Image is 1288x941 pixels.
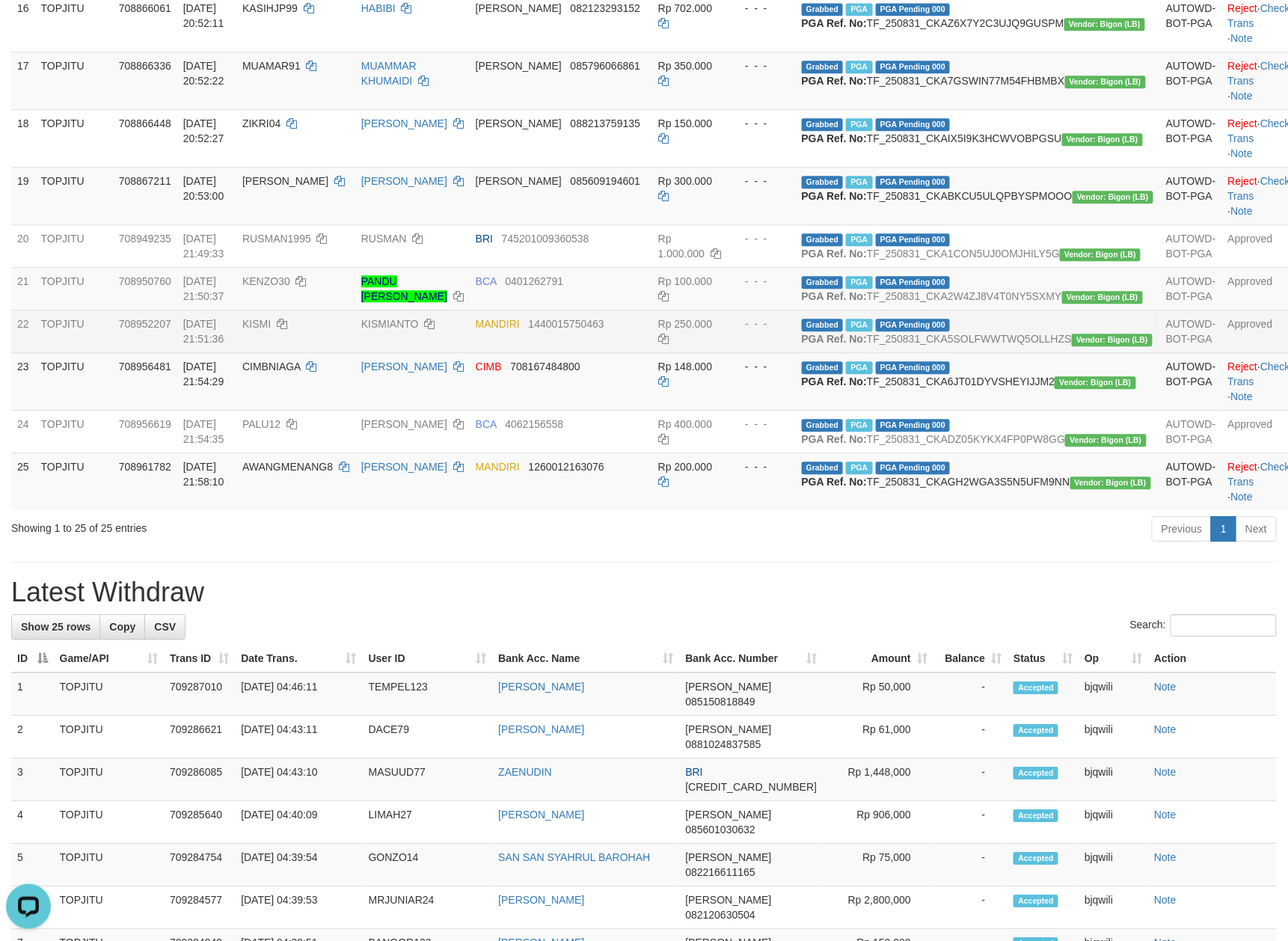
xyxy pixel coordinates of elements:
[1148,645,1277,672] th: Action
[1160,224,1222,267] td: AUTOWD-BOT-PGA
[164,758,235,801] td: 709286085
[796,267,1160,310] td: TF_250831_CKA2W4ZJ8V4T0NY5SXMY
[363,758,493,801] td: MASUUD77
[933,672,1008,716] td: -
[802,419,844,432] span: Grabbed
[802,433,867,445] b: PGA Ref. No:
[35,352,113,410] td: TOPJITU
[361,60,417,87] a: MUAMMAR KHUMAIDI
[796,410,1160,453] td: TF_250831_CKADZ05KYKX4FP0PW8GG
[361,461,447,473] a: [PERSON_NAME]
[54,672,164,716] td: TOPJITU
[363,844,493,886] td: GONZO14
[11,614,100,640] a: Show 25 rows
[476,418,497,430] span: BCA
[119,275,171,287] span: 708950760
[11,672,54,716] td: 1
[183,175,224,202] span: [DATE] 20:53:00
[802,75,867,87] b: PGA Ref. No:
[802,61,844,73] span: Grabbed
[802,361,844,374] span: Grabbed
[164,801,235,844] td: 709285640
[363,886,493,929] td: MRJUNIAR24
[11,453,35,510] td: 25
[846,276,872,289] span: Marked by bjqsamuel
[476,318,520,330] span: MANDIRI
[823,645,933,672] th: Amount: activate to sort column ascending
[6,6,51,51] button: Open LiveChat chat widget
[846,462,872,474] span: Marked by bjqsamuel
[119,361,171,373] span: 708956481
[802,132,867,144] b: PGA Ref. No:
[1160,52,1222,109] td: AUTOWD-BOT-PGA
[476,233,493,245] span: BRI
[658,275,712,287] span: Rp 100.000
[242,60,301,72] span: MUAMAR91
[933,758,1008,801] td: -
[802,118,844,131] span: Grabbed
[1231,390,1254,402] a: Note
[476,60,562,72] span: [PERSON_NAME]
[876,462,951,474] span: PGA Pending
[363,716,493,758] td: DACE79
[1236,516,1277,542] a: Next
[876,3,951,16] span: PGA Pending
[1228,175,1258,187] a: Reject
[1079,801,1148,844] td: bjqwili
[35,453,113,510] td: TOPJITU
[1013,681,1058,694] span: Accepted
[183,418,224,445] span: [DATE] 21:54:35
[11,844,54,886] td: 5
[363,801,493,844] td: LIMAH27
[361,418,447,430] a: [PERSON_NAME]
[846,176,872,188] span: Marked by bjqdanil
[511,361,580,373] span: Copy 708167484800 to clipboard
[119,175,171,187] span: 708867211
[235,758,362,801] td: [DATE] 04:43:10
[242,2,298,14] span: KASIHJP99
[733,417,790,432] div: - - -
[235,886,362,929] td: [DATE] 04:39:53
[1079,844,1148,886] td: bjqwili
[11,410,35,453] td: 24
[686,681,772,693] span: [PERSON_NAME]
[1154,681,1177,693] a: Note
[476,175,562,187] span: [PERSON_NAME]
[876,61,951,73] span: PGA Pending
[802,319,844,331] span: Grabbed
[183,233,224,260] span: [DATE] 21:49:33
[1130,614,1277,637] label: Search:
[1079,645,1148,672] th: Op: activate to sort column ascending
[1070,476,1151,489] span: Vendor URL: https://dashboard.q2checkout.com/secure
[1154,894,1177,906] a: Note
[242,361,301,373] span: CIMBNIAGA
[498,894,584,906] a: [PERSON_NAME]
[686,851,772,863] span: [PERSON_NAME]
[1160,410,1222,453] td: AUTOWD-BOT-PGA
[54,758,164,801] td: TOPJITU
[363,645,493,672] th: User ID: activate to sort column ascending
[492,645,679,672] th: Bank Acc. Name: activate to sort column ascending
[11,52,35,109] td: 17
[686,766,703,778] span: BRI
[571,175,640,187] span: Copy 085609194601 to clipboard
[933,886,1008,929] td: -
[35,109,113,167] td: TOPJITU
[183,275,224,302] span: [DATE] 21:50:37
[235,844,362,886] td: [DATE] 04:39:54
[1231,491,1254,503] a: Note
[802,333,867,345] b: PGA Ref. No:
[733,316,790,331] div: - - -
[361,233,407,245] a: RUSMAN
[119,117,171,129] span: 708866448
[846,61,872,73] span: Marked by bjqdanil
[1211,516,1236,542] a: 1
[802,462,844,474] span: Grabbed
[658,175,712,187] span: Rp 300.000
[680,645,824,672] th: Bank Acc. Number: activate to sort column ascending
[242,461,333,473] span: AWANGMENANG8
[1160,267,1222,310] td: AUTOWD-BOT-PGA
[11,267,35,310] td: 21
[183,2,224,29] span: [DATE] 20:52:11
[119,60,171,72] span: 708866336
